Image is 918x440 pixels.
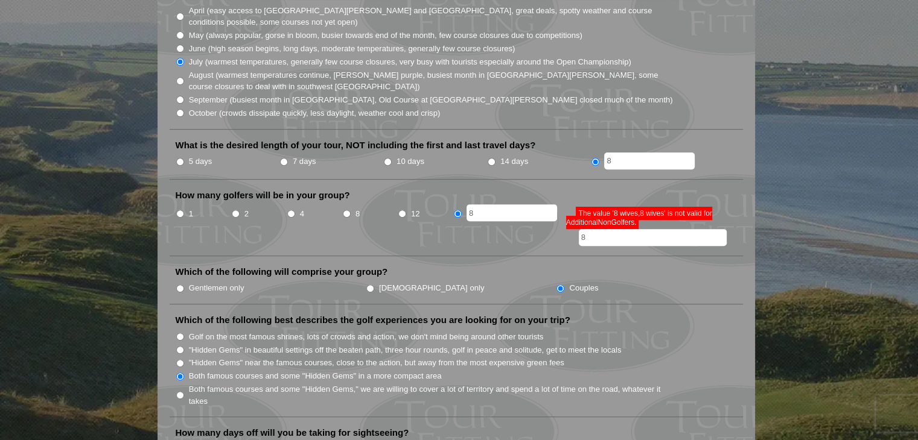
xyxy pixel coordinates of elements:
[189,331,544,343] label: Golf on the most famous shrines, lots of crowds and action, we don't mind being around other tour...
[189,370,442,382] label: Both famous courses and some "Hidden Gems" in a more compact area
[189,344,622,356] label: "Hidden Gems" in beautiful settings off the beaten path, three hour rounds, golf in peace and sol...
[300,208,304,220] label: 4
[189,5,674,28] label: April (easy access to [GEOGRAPHIC_DATA][PERSON_NAME] and [GEOGRAPHIC_DATA], great deals, spotty w...
[189,94,673,106] label: September (busiest month in [GEOGRAPHIC_DATA], Old Course at [GEOGRAPHIC_DATA][PERSON_NAME] close...
[579,229,727,246] input: Additional non-golfers? Please specify #
[500,156,528,168] label: 14 days
[566,207,712,229] span: The value '8 wives,8 wives' is not valid for AdditionalNonGolfers.
[176,266,388,278] label: Which of the following will comprise your group?
[189,282,244,294] label: Gentlemen only
[355,208,360,220] label: 8
[189,69,674,93] label: August (warmest temperatures continue, [PERSON_NAME] purple, busiest month in [GEOGRAPHIC_DATA][P...
[189,357,564,369] label: "Hidden Gems" near the famous courses, close to the action, but away from the most expensive gree...
[244,208,249,220] label: 2
[569,282,598,294] label: Couples
[176,427,409,439] label: How many days off will you be taking for sightseeing?
[293,156,316,168] label: 7 days
[189,56,631,68] label: July (warmest temperatures, generally few course closures, very busy with tourists especially aro...
[189,107,441,119] label: October (crowds dissipate quickly, less daylight, weather cool and crisp)
[176,314,570,326] label: Which of the following best describes the golf experiences you are looking for on your trip?
[189,156,212,168] label: 5 days
[411,208,420,220] label: 12
[379,282,484,294] label: [DEMOGRAPHIC_DATA] only
[176,189,350,201] label: How many golfers will be in your group?
[604,152,695,169] input: Other
[176,139,536,151] label: What is the desired length of your tour, NOT including the first and last travel days?
[189,208,193,220] label: 1
[189,383,674,407] label: Both famous courses and some "Hidden Gems," we are willing to cover a lot of territory and spend ...
[397,156,424,168] label: 10 days
[189,30,582,42] label: May (always popular, gorse in bloom, busier towards end of the month, few course closures due to ...
[189,43,515,55] label: June (high season begins, long days, moderate temperatures, generally few course closures)
[467,204,557,221] input: Other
